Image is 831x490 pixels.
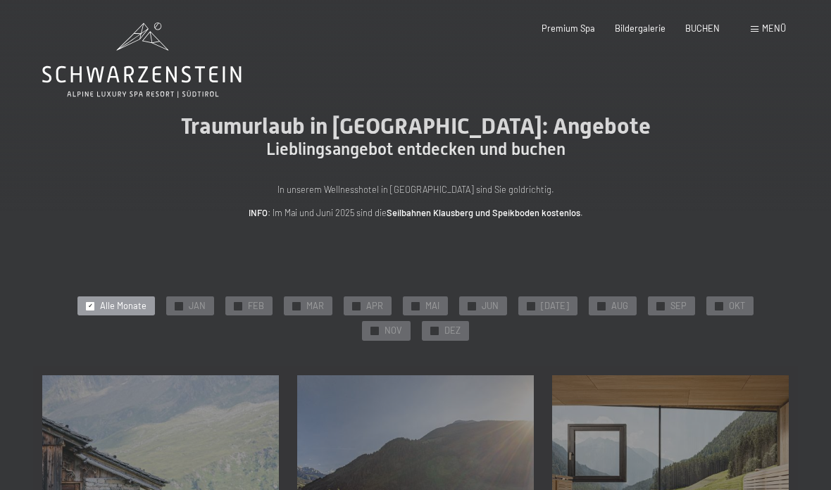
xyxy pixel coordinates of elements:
span: [DATE] [541,300,569,313]
span: ✓ [294,302,299,310]
span: ✓ [236,302,241,310]
span: Menü [762,23,786,34]
span: Alle Monate [100,300,146,313]
span: ✓ [88,302,93,310]
span: AUG [611,300,628,313]
strong: Seilbahnen Klausberg und Speikboden kostenlos [387,207,580,218]
span: Lieblingsangebot entdecken und buchen [266,139,566,159]
span: JAN [189,300,206,313]
span: FEB [248,300,264,313]
p: : Im Mai und Juni 2025 sind die . [134,206,697,220]
span: ✓ [373,327,377,335]
span: APR [366,300,383,313]
span: OKT [729,300,745,313]
span: ✓ [599,302,604,310]
span: JUN [482,300,499,313]
span: ✓ [354,302,359,310]
span: SEP [670,300,687,313]
span: ✓ [432,327,437,335]
strong: INFO [249,207,268,218]
span: ✓ [658,302,663,310]
span: Traumurlaub in [GEOGRAPHIC_DATA]: Angebote [181,113,651,139]
span: NOV [385,325,402,337]
span: MAI [425,300,439,313]
span: DEZ [444,325,461,337]
span: ✓ [717,302,722,310]
a: Bildergalerie [615,23,666,34]
span: ✓ [529,302,534,310]
span: MAR [306,300,324,313]
a: BUCHEN [685,23,720,34]
p: In unserem Wellnesshotel in [GEOGRAPHIC_DATA] sind Sie goldrichtig. [134,182,697,196]
span: ✓ [470,302,475,310]
span: ✓ [177,302,182,310]
span: ✓ [413,302,418,310]
a: Premium Spa [542,23,595,34]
